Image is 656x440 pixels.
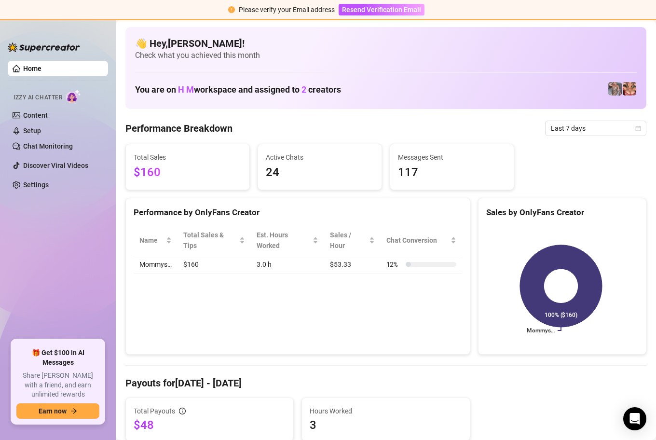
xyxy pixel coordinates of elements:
span: arrow-right [70,408,77,414]
th: Name [134,226,178,255]
h4: 👋 Hey, [PERSON_NAME] ! [135,37,637,50]
span: Name [139,235,164,246]
span: Last 7 days [551,121,641,136]
text: Mommys… [527,327,555,334]
span: info-circle [179,408,186,414]
td: $160 [178,255,251,274]
span: exclamation-circle [228,6,235,13]
td: Mommys… [134,255,178,274]
a: Setup [23,127,41,135]
span: $48 [134,417,286,433]
span: 2 [301,84,306,95]
span: Share [PERSON_NAME] with a friend, and earn unlimited rewards [16,371,99,399]
span: Active Chats [266,152,374,163]
div: Sales by OnlyFans Creator [486,206,638,219]
span: Total Sales [134,152,242,163]
th: Chat Conversion [381,226,462,255]
a: Content [23,111,48,119]
span: Total Payouts [134,406,175,416]
div: Est. Hours Worked [257,230,311,251]
a: Discover Viral Videos [23,162,88,169]
img: AI Chatter [66,89,81,103]
span: Hours Worked [310,406,462,416]
a: Home [23,65,41,72]
span: 3 [310,417,462,433]
img: pennylondonvip [608,82,622,96]
span: 🎁 Get $100 in AI Messages [16,348,99,367]
div: Open Intercom Messenger [623,407,646,430]
th: Sales / Hour [324,226,380,255]
h4: Performance Breakdown [125,122,232,135]
img: logo-BBDzfeDw.svg [8,42,80,52]
th: Total Sales & Tips [178,226,251,255]
span: Sales / Hour [330,230,367,251]
span: Total Sales & Tips [183,230,237,251]
span: 12 % [386,259,402,270]
span: 24 [266,164,374,182]
button: Earn nowarrow-right [16,403,99,419]
img: pennylondon [623,82,636,96]
a: Chat Monitoring [23,142,73,150]
span: H M [178,84,194,95]
h1: You are on workspace and assigned to creators [135,84,341,95]
h4: Payouts for [DATE] - [DATE] [125,376,646,390]
span: Messages Sent [398,152,506,163]
a: Settings [23,181,49,189]
span: Check what you achieved this month [135,50,637,61]
span: $160 [134,164,242,182]
td: $53.33 [324,255,380,274]
span: Chat Conversion [386,235,449,246]
div: Please verify your Email address [239,4,335,15]
td: 3.0 h [251,255,325,274]
button: Resend Verification Email [339,4,424,15]
span: calendar [635,125,641,131]
div: Performance by OnlyFans Creator [134,206,462,219]
span: 117 [398,164,506,182]
span: Resend Verification Email [342,6,421,14]
span: Izzy AI Chatter [14,93,62,102]
span: Earn now [39,407,67,415]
